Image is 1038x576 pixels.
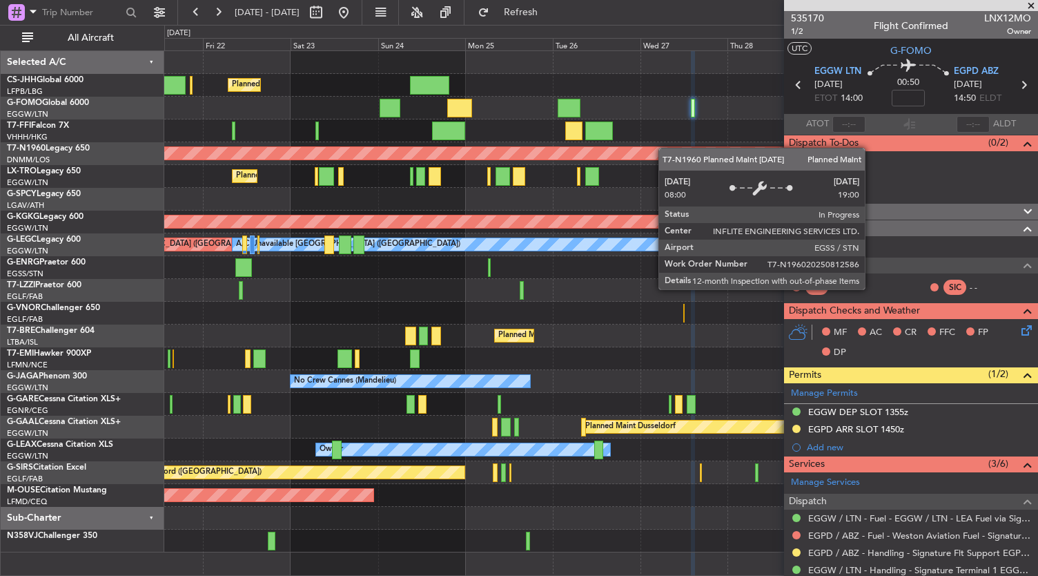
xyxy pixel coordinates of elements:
a: T7-LZZIPraetor 600 [7,281,81,289]
a: CS-JHHGlobal 6000 [7,76,84,84]
span: (1/2) [988,367,1008,381]
span: EGGW LTN [814,65,861,79]
span: All Aircraft [36,33,146,43]
input: --:-- [832,116,865,133]
span: Refresh [492,8,550,17]
span: Crew [789,220,812,236]
a: LFMN/NCE [7,360,48,370]
div: CB [808,154,820,166]
button: Refresh [471,1,554,23]
a: G-LEGCLegacy 600 [7,236,81,244]
a: G-KGKGLegacy 600 [7,213,84,221]
span: Dispatch [789,494,827,510]
span: G-SIRS [7,463,33,472]
a: Manage Permits [791,387,858,401]
div: Wed 27 [640,38,728,50]
span: G-VNOR [7,304,41,312]
div: Sun 24 [378,38,466,50]
a: M-OUSECitation Mustang [7,486,107,495]
span: G-GARE [7,395,39,403]
span: Dispatch Checks and Weather [789,303,920,319]
div: Unplanned Maint Oxford ([GEOGRAPHIC_DATA]) [88,462,262,483]
span: FP [978,326,988,340]
a: LTBA/ISL [7,337,38,347]
div: Flight Confirmed [874,19,948,33]
div: A/C Unavailable [GEOGRAPHIC_DATA] ([GEOGRAPHIC_DATA]) [236,234,460,255]
a: G-LEAXCessna Citation XLS [7,441,113,449]
a: N358VJChallenger 350 [7,532,97,540]
a: EGGW / LTN - Handling - Signature Terminal 1 EGGW / LTN [808,564,1031,576]
div: Fri 22 [203,38,291,50]
span: T7-EMI [7,349,34,358]
a: LGAV/ATH [7,200,44,211]
a: EGGW / LTN - Fuel - EGGW / LTN - LEA Fuel via Signature in EGGW [808,512,1031,524]
a: G-SIRSCitation Excel [7,463,86,472]
div: Thu 28 [727,38,815,50]
a: T7-EMIHawker 900XP [7,349,91,358]
span: EGPD ABZ [954,65,999,79]
span: Dispatch To-Dos [789,135,859,151]
span: MF [834,326,847,340]
div: Add new [807,441,1031,453]
a: EGGW/LTN [7,428,48,439]
span: G-FOMO [890,44,932,58]
div: Owner [320,439,343,460]
a: G-GAALCessna Citation XLS+ [7,418,121,426]
span: [DATE] - [DATE] [235,6,300,19]
button: All Aircraft [15,27,150,49]
a: G-SPCYLegacy 650 [7,190,81,198]
span: LNX12MO [984,11,1031,26]
a: G-VNORChallenger 650 [7,304,100,312]
input: Trip Number [42,2,121,23]
span: 00:50 [897,76,919,90]
a: Manage Services [791,476,860,490]
span: ATOT [806,117,829,131]
a: EGGW/LTN [7,383,48,393]
span: G-LEGC [7,236,37,244]
span: G-JAGA [7,372,39,381]
span: G-KGKG [7,213,39,221]
div: Mon 25 [465,38,553,50]
span: 1/2 [791,26,824,37]
a: LFPB/LBG [7,86,43,97]
a: DNMM/LOS [7,155,50,165]
span: Leg Information [789,204,859,220]
div: Planned Maint [GEOGRAPHIC_DATA] ([GEOGRAPHIC_DATA]) [498,325,716,346]
div: Add new [807,189,1031,200]
span: ETOT [814,92,837,106]
span: N358VJ [7,532,38,540]
span: [DATE] [814,78,843,92]
a: G-JAGAPhenom 300 [7,372,87,381]
a: EGGW/LTN [7,109,48,119]
a: EGLF/FAB [7,314,43,325]
div: No Crew Cannes (Mandelieu) [294,371,396,392]
div: Sat 23 [291,38,378,50]
div: Planned Maint Dusseldorf [585,416,676,437]
span: ALDT [993,117,1016,131]
span: 535170 [791,11,824,26]
a: EGGW/LTN [7,177,48,188]
a: EGGW/LTN [7,246,48,256]
span: T7-BRE [7,327,35,335]
a: EGLF/FAB [7,474,43,484]
a: G-GARECessna Citation XLS+ [7,395,121,403]
span: LX-TRO [7,167,37,175]
a: EGPD / ABZ - Fuel - Weston Aviation Fuel - Signature - EGPD / ABZ [808,530,1031,541]
div: EGGW DEP SLOT 1355z [808,406,908,418]
a: T7-N1960Legacy 650 [7,144,90,153]
span: T7-N1960 [7,144,46,153]
span: FFC [939,326,955,340]
div: Planned Maint [GEOGRAPHIC_DATA] ([GEOGRAPHIC_DATA]) [232,75,449,95]
span: T7-FFI [7,122,31,130]
div: SIC [943,280,966,295]
div: - - [832,281,863,294]
a: T7-FFIFalcon 7X [7,122,69,130]
span: [DATE] [954,78,982,92]
a: LFMD/CEQ [7,497,47,507]
div: EGPD ARR SLOT 1450z [808,423,904,435]
span: (3/6) [988,457,1008,471]
a: EGLF/FAB [7,291,43,302]
a: G-FOMOGlobal 6000 [7,99,89,107]
a: EGPD / ABZ - Handling - Signature Flt Support EGPD / ABZ [808,547,1031,559]
span: DP [834,346,846,360]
